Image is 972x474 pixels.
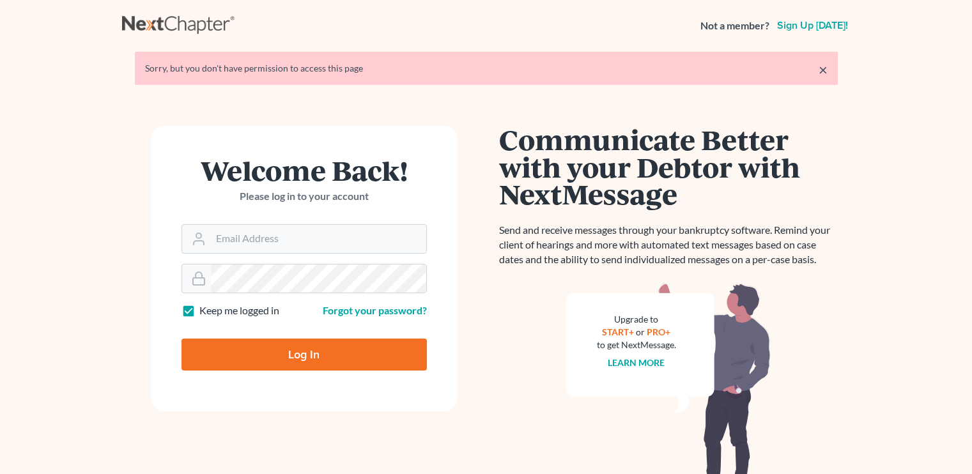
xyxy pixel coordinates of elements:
p: Send and receive messages through your bankruptcy software. Remind your client of hearings and mo... [499,223,838,267]
a: Sign up [DATE]! [775,20,851,31]
a: START+ [602,326,634,337]
h1: Welcome Back! [181,157,427,184]
input: Log In [181,339,427,371]
div: Sorry, but you don't have permission to access this page [145,62,828,75]
span: or [636,326,645,337]
div: to get NextMessage. [597,339,676,351]
p: Please log in to your account [181,189,427,204]
h1: Communicate Better with your Debtor with NextMessage [499,126,838,208]
div: Upgrade to [597,313,676,326]
a: × [819,62,828,77]
a: Learn more [608,357,665,368]
a: PRO+ [647,326,670,337]
input: Email Address [211,225,426,253]
label: Keep me logged in [199,303,279,318]
a: Forgot your password? [323,304,427,316]
strong: Not a member? [700,19,769,33]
